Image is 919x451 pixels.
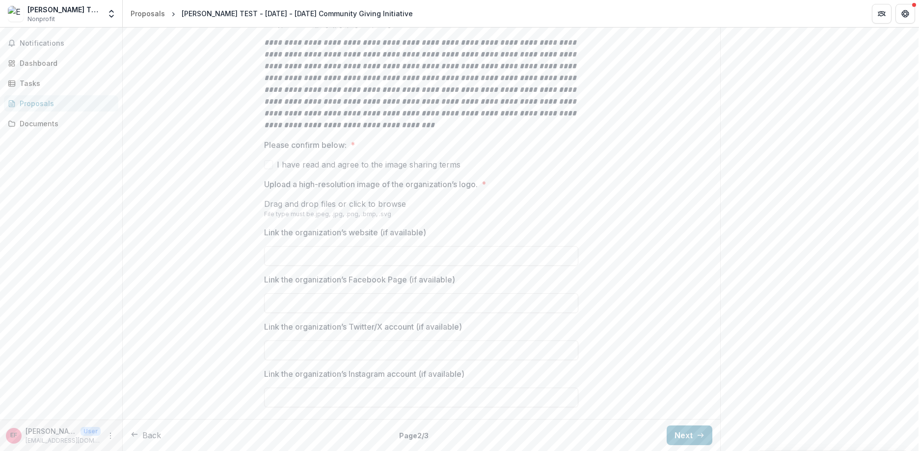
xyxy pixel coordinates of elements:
span: Nonprofit [27,15,55,24]
p: User [81,427,101,436]
div: [PERSON_NAME] TEST [27,4,101,15]
p: Link the organization’s Twitter/X account (if available) [264,321,462,333]
button: Back [131,429,161,441]
button: Next [667,425,712,445]
button: Open entity switcher [105,4,118,24]
img: Erendira TEST [8,6,24,22]
a: Proposals [4,95,118,112]
span: Notifications [20,39,114,48]
p: Upload a high-resolution image of the organization’s logo. [264,178,478,190]
div: Dashboard [20,58,110,68]
div: Proposals [20,98,110,109]
button: More [105,430,116,442]
button: Partners [872,4,892,24]
div: [PERSON_NAME] TEST - [DATE] - [DATE] Community Giving Initiative [182,8,413,19]
a: Documents [4,115,118,132]
div: Tasks [20,78,110,88]
p: Page 2 / 3 [399,430,429,441]
p: Drag and drop files or [264,198,406,210]
p: Link the organization’s Instagram account (if available) [264,368,464,380]
a: Proposals [127,6,169,21]
a: Dashboard [4,55,118,71]
span: I have read and agree to the image sharing terms [277,159,460,170]
p: File type must be .jpeg, .jpg, .png, .bmp, .svg [264,210,578,219]
a: Tasks [4,75,118,91]
span: click to browse [349,199,406,209]
p: Please confirm below: [264,139,347,151]
p: Link the organization’s Facebook Page (if available) [264,274,455,285]
p: Link the organization’s website (if available) [264,226,426,238]
button: Notifications [4,35,118,51]
div: Proposals [131,8,165,19]
button: Get Help [895,4,915,24]
div: Documents [20,118,110,129]
nav: breadcrumb [127,6,417,21]
p: [EMAIL_ADDRESS][DOMAIN_NAME] [26,436,101,445]
p: [PERSON_NAME] [26,426,77,436]
div: Erendira Flores [10,432,17,439]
